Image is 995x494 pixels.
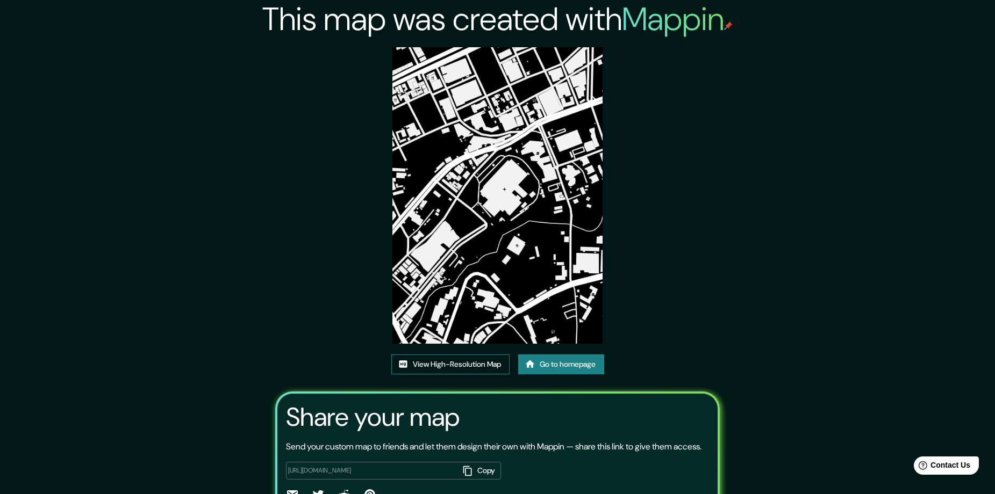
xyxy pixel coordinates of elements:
p: Send your custom map to friends and let them design their own with Mappin — share this link to gi... [286,440,701,453]
img: mappin-pin [724,21,733,30]
a: Go to homepage [518,354,604,374]
h3: Share your map [286,402,460,432]
img: created-map [392,47,602,344]
button: Copy [459,462,501,480]
a: View High-Resolution Map [391,354,510,374]
iframe: Help widget launcher [899,452,983,482]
